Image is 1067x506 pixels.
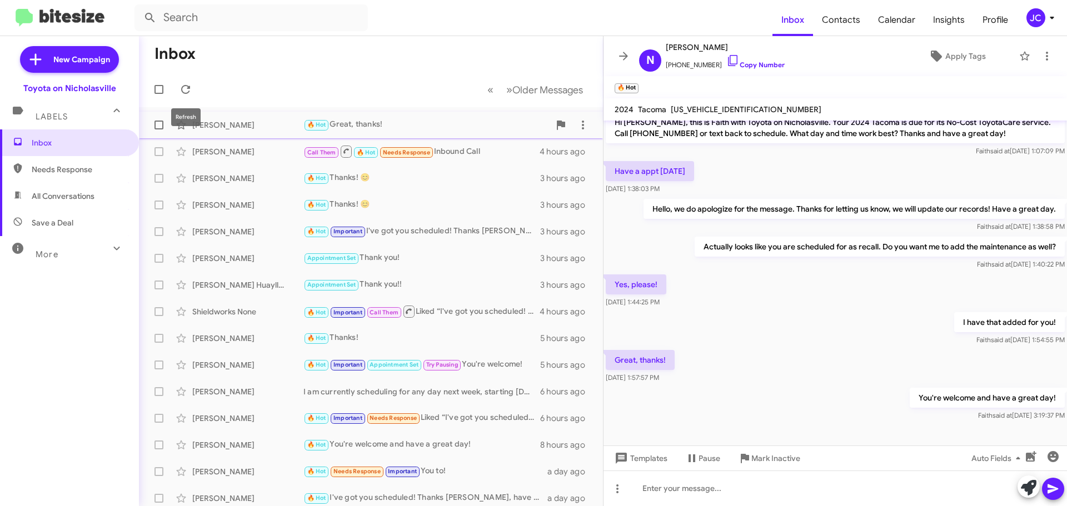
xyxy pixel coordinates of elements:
div: 3 hours ago [540,226,594,237]
span: Important [388,468,417,475]
span: Profile [974,4,1017,36]
a: New Campaign [20,46,119,73]
div: I've got you scheduled! Thanks [PERSON_NAME], have a great day! [303,225,540,238]
h1: Inbox [154,45,196,63]
p: Yes, please! [606,274,666,294]
div: Inbound Call [303,144,540,158]
div: [PERSON_NAME] [192,439,303,450]
div: a day ago [547,493,594,504]
span: Faith [DATE] 3:19:37 PM [978,411,1065,419]
a: Insights [924,4,974,36]
div: 5 hours ago [540,333,594,344]
span: Appointment Set [307,254,356,262]
div: You to! [303,465,547,478]
span: 🔥 Hot [307,309,326,316]
span: Older Messages [512,84,583,96]
div: 3 hours ago [540,173,594,184]
span: Needs Response [370,414,417,422]
span: Important [333,228,362,235]
span: 2024 [615,104,634,114]
div: You're welcome! [303,358,540,371]
span: Auto Fields [971,448,1025,468]
span: Call Them [307,149,336,156]
span: said at [993,411,1012,419]
div: 3 hours ago [540,199,594,211]
span: Templates [612,448,667,468]
span: Save a Deal [32,217,73,228]
span: 🔥 Hot [307,121,326,128]
span: said at [991,335,1010,344]
div: Thanks! 😊 [303,172,540,184]
span: Labels [36,112,68,122]
div: 8 hours ago [540,439,594,450]
span: Apply Tags [945,46,986,66]
span: All Conversations [32,191,94,202]
span: Faith [DATE] 1:38:58 PM [977,222,1065,231]
span: Call Them [370,309,398,316]
span: Inbox [32,137,126,148]
button: Auto Fields [963,448,1034,468]
span: Appointment Set [307,281,356,288]
span: 🔥 Hot [307,441,326,448]
input: Search [134,4,368,31]
span: « [487,83,493,97]
span: 🔥 Hot [307,361,326,368]
div: [PERSON_NAME] Huayllani-[PERSON_NAME] [192,279,303,290]
span: said at [990,147,1010,155]
div: [PERSON_NAME] [192,199,303,211]
p: Great, thanks! [606,350,675,370]
span: said at [991,222,1011,231]
div: Great, thanks! [303,118,550,131]
div: 4 hours ago [540,146,594,157]
nav: Page navigation example [481,78,590,101]
div: 5 hours ago [540,359,594,370]
span: Appointment Set [370,361,418,368]
span: Pause [699,448,720,468]
p: I have that added for you! [954,312,1065,332]
span: said at [991,260,1011,268]
span: Try Pausing [426,361,458,368]
div: [PERSON_NAME] [192,253,303,264]
span: [DATE] 1:44:25 PM [606,298,660,306]
div: 3 hours ago [540,279,594,290]
div: [PERSON_NAME] [192,386,303,397]
span: 🔥 Hot [357,149,376,156]
div: Liked “I've got you scheduled! You're welcome. Thanks [PERSON_NAME], have a great day!” [303,412,540,424]
p: Have a appt [DATE] [606,161,694,181]
span: Needs Response [333,468,381,475]
div: [PERSON_NAME] [192,493,303,504]
span: Faith [DATE] 1:07:09 PM [976,147,1065,155]
button: Previous [481,78,500,101]
span: Important [333,414,362,422]
div: Thanks! [303,332,540,344]
span: 🔥 Hot [307,494,326,502]
span: Needs Response [383,149,430,156]
span: Needs Response [32,164,126,175]
div: Shieldworks None [192,306,303,317]
span: [PHONE_NUMBER] [666,54,785,71]
div: Thank you!! [303,278,540,291]
button: JC [1017,8,1055,27]
span: 🔥 Hot [307,414,326,422]
p: Hi [PERSON_NAME], this is Faith with Toyota on Nicholasville. Your 2024 Tacoma is due for its No-... [606,112,1065,143]
div: 4 hours ago [540,306,594,317]
span: 🔥 Hot [307,468,326,475]
span: [DATE] 1:57:57 PM [606,373,659,382]
p: Actually looks like you are scheduled for as recall. Do you want me to add the maintenance as well? [695,237,1065,257]
small: 🔥 Hot [615,83,639,93]
div: You're welcome and have a great day! [303,438,540,451]
a: Contacts [813,4,869,36]
a: Copy Number [726,61,785,69]
span: 🔥 Hot [307,174,326,182]
span: 🔥 Hot [307,334,326,342]
div: Toyota on Nicholasville [23,83,116,94]
a: Calendar [869,4,924,36]
div: Thanks! 😊 [303,198,540,211]
p: You're welcome and have a great day! [910,388,1065,408]
span: 🔥 Hot [307,228,326,235]
span: » [506,83,512,97]
div: 6 hours ago [540,386,594,397]
button: Templates [604,448,676,468]
div: I've got you scheduled! Thanks [PERSON_NAME], have a great day! [303,492,547,504]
